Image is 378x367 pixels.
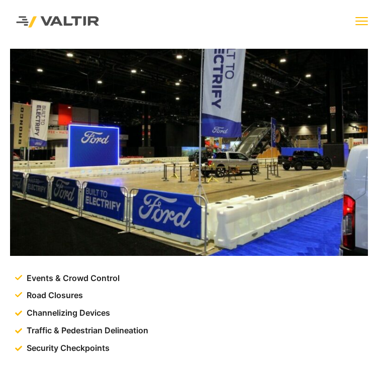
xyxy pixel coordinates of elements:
[24,288,83,303] span: Road Closures
[24,323,148,338] span: Traffic & Pedestrian Delineation
[8,8,108,36] img: Valtir Rentals
[24,271,120,286] span: Events & Crowd Control
[355,15,368,28] button: menu toggle
[24,306,110,321] span: Channelizing Devices
[24,341,110,356] span: Security Checkpoints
